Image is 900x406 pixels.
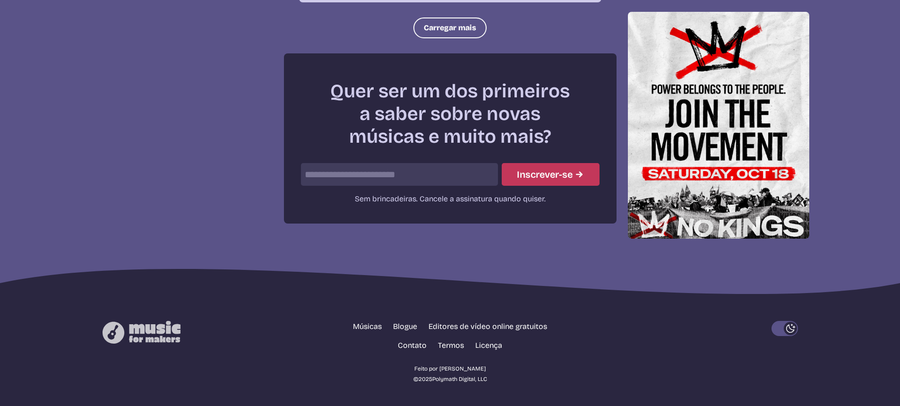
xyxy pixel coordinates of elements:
[413,376,419,382] font: ©
[419,376,432,382] font: 2025
[517,169,573,180] font: Inscrever-se
[502,163,600,186] button: Enviar
[424,23,476,32] font: Carregar mais
[414,365,486,372] font: Feito por [PERSON_NAME]
[393,322,417,331] font: Blogue
[353,322,382,331] font: Músicas
[355,194,546,203] font: Sem brincadeiras. Cancele a assinatura quando quiser.
[628,12,809,239] img: Ajude a salvar nossa democracia!
[398,340,427,351] a: Contato
[438,340,464,351] a: Termos
[353,321,382,332] a: Músicas
[398,341,427,350] font: Contato
[438,341,464,350] font: Termos
[414,364,486,373] a: Feito por [PERSON_NAME]
[429,322,547,331] font: Editores de vídeo online gratuitos
[432,376,487,382] font: Polymath Digital, LLC
[475,341,502,350] font: Licença
[330,80,570,148] font: Quer ser um dos primeiros a saber sobre novas músicas e muito mais?
[393,321,417,332] a: Blogue
[429,321,547,332] a: Editores de vídeo online gratuitos
[475,340,502,351] a: Licença
[413,17,487,38] button: Carregar mais
[103,321,180,344] img: Logotipo da Music for Makers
